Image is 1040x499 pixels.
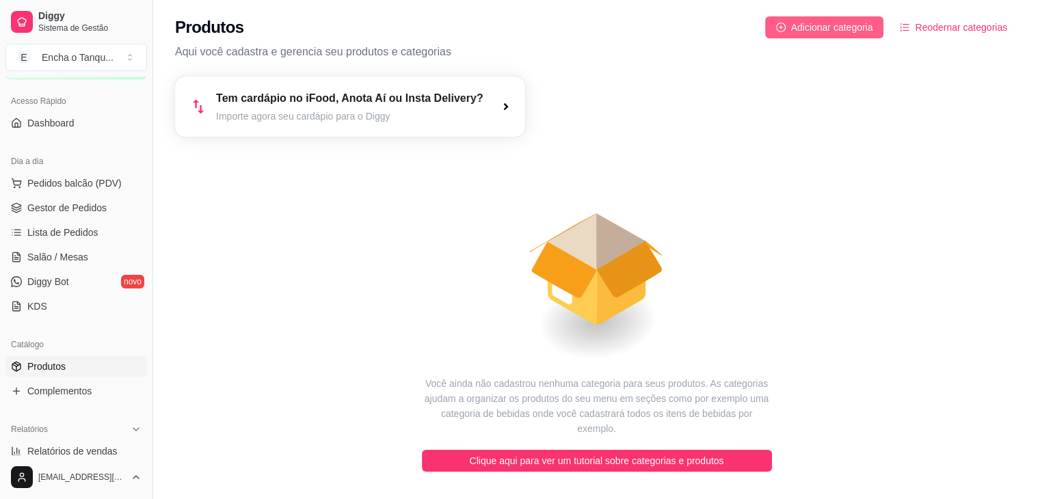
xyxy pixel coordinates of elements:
[42,51,114,64] div: Encha o Tanqu ...
[175,44,1018,60] p: Aqui você cadastra e gerencia seu produtos e categorias
[27,226,98,239] span: Lista de Pedidos
[27,444,118,458] span: Relatórios de vendas
[5,334,147,355] div: Catálogo
[27,275,69,288] span: Diggy Bot
[470,453,724,468] span: Clique aqui para ver um tutorial sobre categorias e produtos
[27,384,92,398] span: Complementos
[791,20,873,35] span: Adicionar categoria
[11,424,48,435] span: Relatórios
[5,271,147,293] a: Diggy Botnovo
[765,16,884,38] button: Adicionar categoria
[38,23,142,33] span: Sistema de Gestão
[17,51,31,64] span: E
[5,355,147,377] a: Produtos
[5,246,147,268] a: Salão / Mesas
[5,5,147,38] a: DiggySistema de Gestão
[27,360,66,373] span: Produtos
[5,172,147,194] button: Pedidos balcão (PDV)
[27,201,107,215] span: Gestor de Pedidos
[27,250,88,264] span: Salão / Mesas
[27,176,122,190] span: Pedidos balcão (PDV)
[175,77,525,137] button: Tem cardápio no iFood, Anota Aí ou Insta Delivery?Importe agora seu cardápio para o Diggy
[422,376,772,436] article: Você ainda não cadastrou nenhuma categoria para seus produtos. As categorias ajudam a organizar o...
[216,109,483,123] article: Importe agora seu cardápio para o Diggy
[27,299,47,313] span: KDS
[900,23,909,32] span: ordered-list
[5,295,147,317] a: KDS
[27,116,75,130] span: Dashboard
[38,10,142,23] span: Diggy
[175,137,1018,376] div: animation
[776,23,786,32] span: plus-circle
[216,90,483,107] article: Tem cardápio no iFood, Anota Aí ou Insta Delivery?
[5,461,147,494] button: [EMAIL_ADDRESS][DOMAIN_NAME]
[5,150,147,172] div: Dia a dia
[5,440,147,462] a: Relatórios de vendas
[422,450,772,472] button: Clique aqui para ver um tutorial sobre categorias e produtos
[5,380,147,402] a: Complementos
[889,16,1018,38] button: Reodernar categorias
[175,16,244,38] h2: Produtos
[5,90,147,112] div: Acesso Rápido
[915,20,1007,35] span: Reodernar categorias
[5,112,147,134] a: Dashboard
[5,44,147,71] button: Select a team
[5,221,147,243] a: Lista de Pedidos
[38,472,125,483] span: [EMAIL_ADDRESS][DOMAIN_NAME]
[5,197,147,219] a: Gestor de Pedidos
